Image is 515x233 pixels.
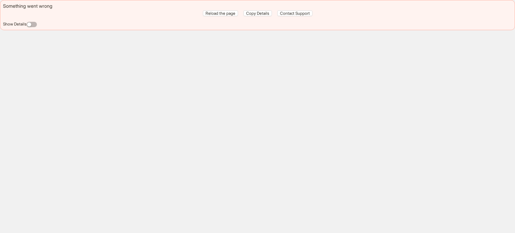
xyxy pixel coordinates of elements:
[280,11,310,16] span: Contact Support
[206,11,235,16] span: Reload the page
[3,3,512,9] div: Something went wrong
[246,11,269,16] span: Copy Details
[277,10,312,16] button: Contact Support
[3,21,26,26] label: Show Details
[203,10,238,16] button: Reload the page
[243,10,272,16] button: Copy Details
